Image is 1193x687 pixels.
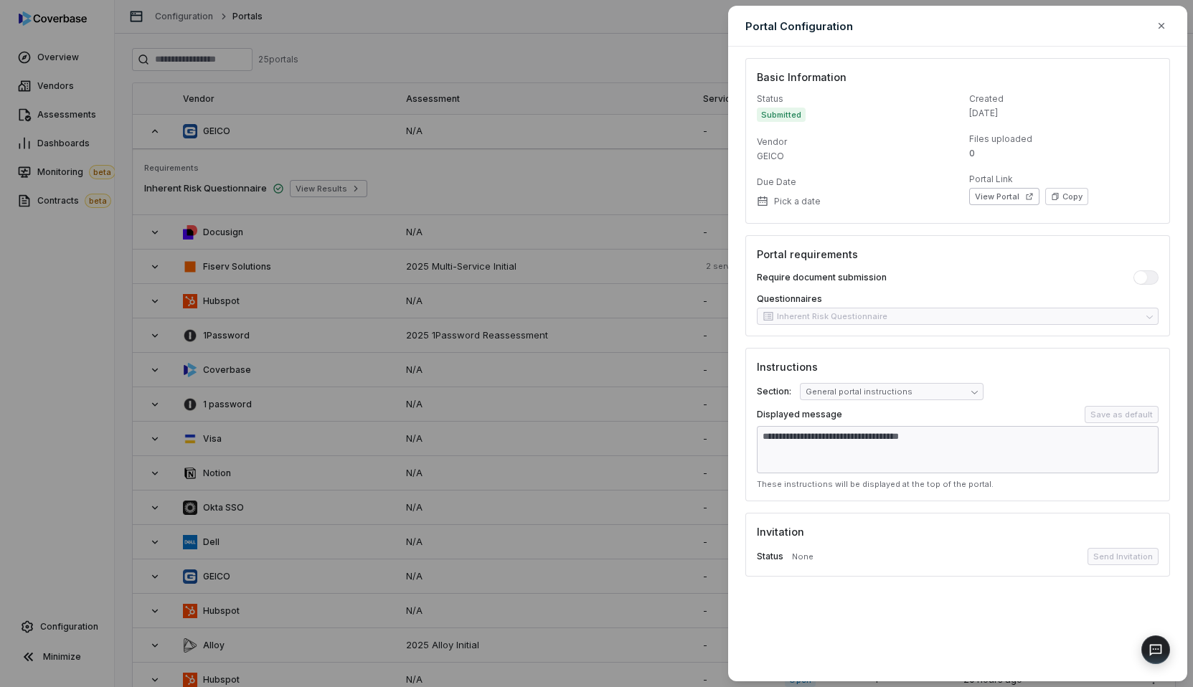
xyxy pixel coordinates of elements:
label: Status [757,551,783,562]
dt: Portal Link [969,174,1159,185]
span: 0 [969,148,975,159]
label: Require document submission [757,272,887,283]
h3: Basic Information [757,70,1159,85]
span: None [792,551,814,562]
span: Submitted [757,108,806,122]
h3: Instructions [757,359,1159,374]
button: Copy [1045,188,1088,205]
label: Questionnaires [757,293,1159,305]
span: Pick a date [774,196,821,207]
dt: Due Date [757,176,946,188]
dt: Files uploaded [969,133,1159,145]
label: Displayed message [757,409,842,420]
h3: Portal requirements [757,247,1159,262]
h3: Invitation [757,524,1159,539]
dt: Created [969,93,1159,105]
button: Pick a date [753,186,825,217]
span: GEICO [757,151,784,162]
label: Section: [757,386,791,397]
p: These instructions will be displayed at the top of the portal. [757,479,1159,490]
h2: Portal Configuration [745,19,853,34]
span: [DATE] [969,108,998,119]
dt: Status [757,93,946,105]
dt: Vendor [757,136,946,148]
button: View Portal [969,188,1039,205]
